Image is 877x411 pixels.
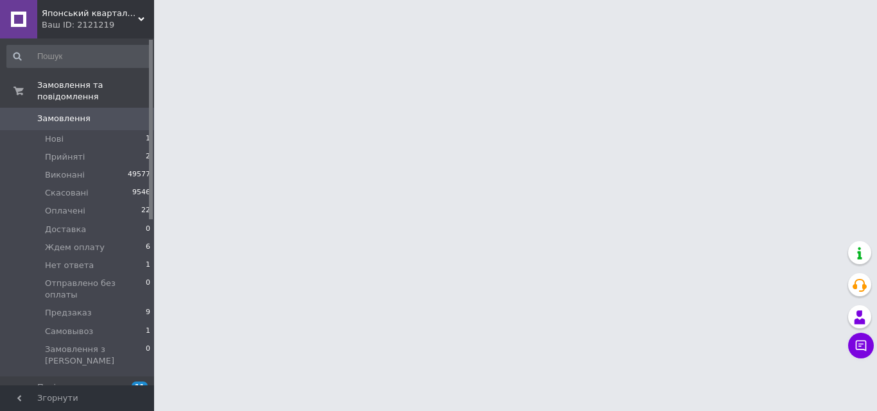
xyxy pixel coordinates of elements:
[146,278,150,301] span: 0
[146,260,150,271] span: 1
[132,382,148,392] span: 11
[42,8,138,19] span: Японський квартал - інтернет-магазин товарів для суші
[6,45,152,68] input: Пошук
[37,80,154,103] span: Замовлення та повідомлення
[132,187,150,199] span: 9546
[45,326,93,337] span: Самовывоз
[45,133,64,145] span: Нові
[146,151,150,163] span: 2
[37,382,100,393] span: Повідомлення
[45,278,146,301] span: Отправлено без оплаты
[128,169,150,181] span: 49577
[45,224,86,235] span: Доставка
[37,113,91,124] span: Замовлення
[848,333,874,358] button: Чат з покупцем
[45,242,105,253] span: Ждем оплату
[42,19,154,31] div: Ваш ID: 2121219
[146,242,150,253] span: 6
[45,344,146,367] span: Замовлення з [PERSON_NAME]
[45,187,89,199] span: Скасовані
[146,344,150,367] span: 0
[146,326,150,337] span: 1
[45,169,85,181] span: Виконані
[45,307,92,319] span: Предзаказ
[146,224,150,235] span: 0
[45,260,94,271] span: Нет ответа
[146,133,150,145] span: 1
[45,205,85,217] span: Оплачені
[141,205,150,217] span: 22
[45,151,85,163] span: Прийняті
[146,307,150,319] span: 9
